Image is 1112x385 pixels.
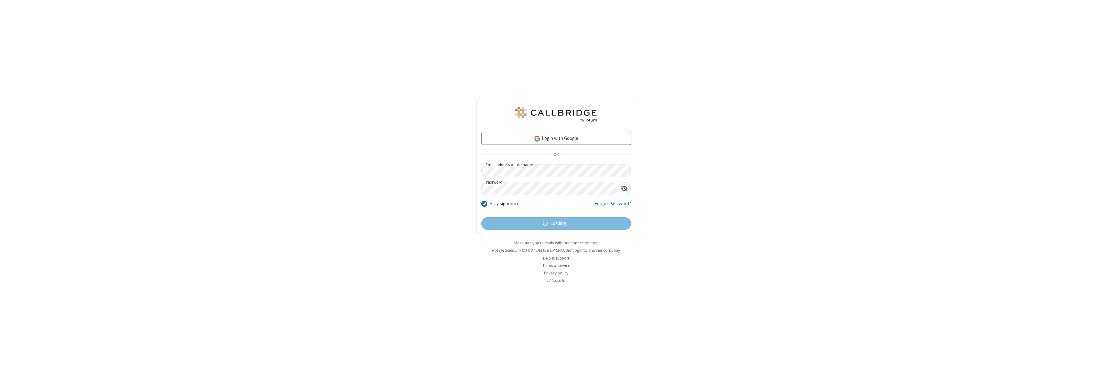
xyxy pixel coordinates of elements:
[490,200,518,208] label: Stay signed in
[618,182,631,194] div: Show password
[543,255,569,261] a: Help & support
[476,277,636,283] li: v2.6.353.4b
[481,132,631,145] a: Login with Google
[542,263,570,268] a: Terms of service
[514,240,598,246] a: Make sure you're ready with our connection test
[476,247,636,253] li: Not QA Selenium DO NOT DELETE OR CHANGE?
[534,135,541,142] img: google-icon.png
[481,165,631,177] input: Email address or username
[572,247,620,253] button: Login to another company
[482,182,618,195] input: Password
[1096,368,1107,380] iframe: Chat
[544,270,568,276] a: Privacy policy
[514,107,598,122] img: QA Selenium DO NOT DELETE OR CHANGE
[594,200,631,212] a: Forgot Password?
[551,150,561,159] span: OR
[550,220,569,227] span: Loading...
[481,217,631,230] button: Loading...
